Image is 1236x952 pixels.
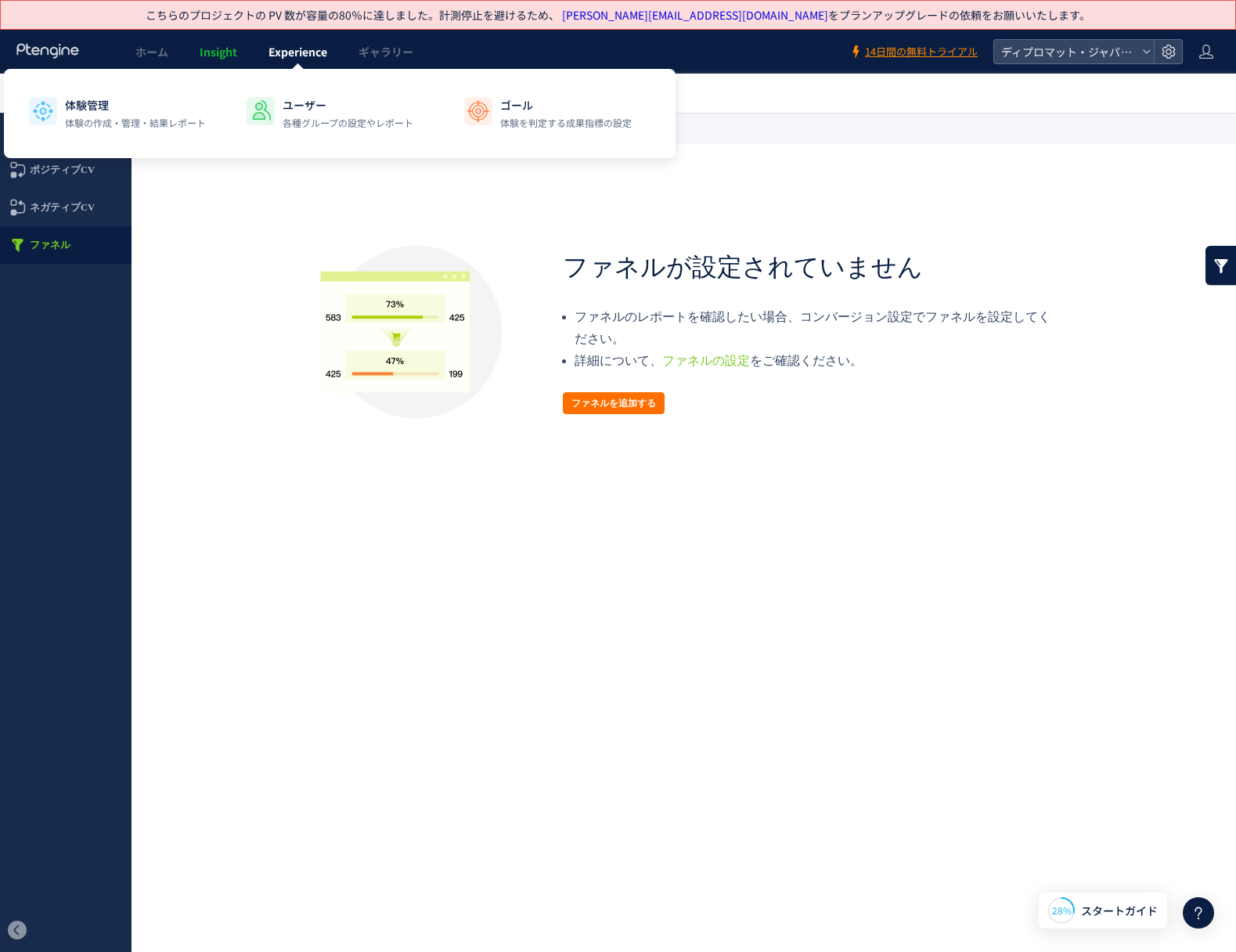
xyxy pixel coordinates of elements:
span: をプランアップグレードの依頼をお願いいたします。 [560,7,1090,23]
span: Insight [200,44,237,59]
li: 詳細について、 をご確認ください。 [575,237,1056,259]
span: ギャラリー [359,44,413,59]
p: 体験の作成・管理・結果レポート [65,116,206,130]
p: 体験を判定する成果指標の設定 [500,116,632,130]
li: ファネルのレポートを確認したい場合、コンバージョン設定でファネルを設定してください。 [575,193,1056,237]
h1: ファネルが設定されていません [563,137,1056,173]
span: CSV [297,10,315,20]
a: [PERSON_NAME][EMAIL_ADDRESS][DOMAIN_NAME] [562,7,828,23]
button: ファネルを追加する [563,279,665,301]
span: ダイジェスト [30,1,91,38]
p: 各種グループの設定やレポート [283,116,413,130]
a: 14日間の無料トライアル [849,45,978,59]
span: ファネル [30,114,70,151]
p: こちらのプロジェクトの PV 数が容量の80％に達しました。計測停止を避けるため、 [146,7,1090,23]
span: ディプロマット・ジャパン株式会社 [996,40,1136,63]
span: 28% [1052,903,1072,917]
span: ポジティブCV [30,38,95,76]
p: ユーザー [283,97,413,113]
span: ネガティブCV [30,76,95,114]
span: スタートガイド [1081,903,1158,919]
span: ホーム [135,44,168,59]
span: 14日間の無料トライアル [865,45,978,59]
a: ファネルの設定 [662,241,750,254]
p: 体験管理 [65,97,206,113]
span: Experience [268,44,327,59]
p: ゴール [500,97,632,113]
